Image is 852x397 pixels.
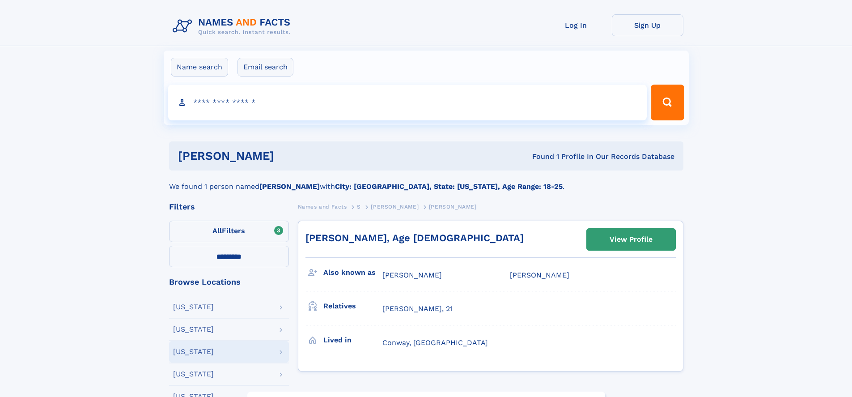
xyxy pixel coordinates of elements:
img: Logo Names and Facts [169,14,298,38]
a: S [357,201,361,212]
b: City: [GEOGRAPHIC_DATA], State: [US_STATE], Age Range: 18-25 [335,182,563,191]
button: Search Button [651,85,684,120]
span: [PERSON_NAME] [382,271,442,279]
a: [PERSON_NAME] [371,201,419,212]
h1: [PERSON_NAME] [178,150,403,162]
label: Email search [237,58,293,77]
a: View Profile [587,229,675,250]
div: We found 1 person named with . [169,171,683,192]
span: S [357,204,361,210]
h3: Also known as [323,265,382,280]
span: Conway, [GEOGRAPHIC_DATA] [382,338,488,347]
b: [PERSON_NAME] [259,182,320,191]
a: Log In [540,14,612,36]
h3: Relatives [323,299,382,314]
div: [US_STATE] [173,348,214,355]
div: [US_STATE] [173,303,214,311]
div: View Profile [610,229,653,250]
div: Browse Locations [169,278,289,286]
div: [US_STATE] [173,326,214,333]
span: [PERSON_NAME] [510,271,569,279]
span: [PERSON_NAME] [429,204,477,210]
span: All [212,226,222,235]
div: [US_STATE] [173,371,214,378]
input: search input [168,85,647,120]
a: Names and Facts [298,201,347,212]
label: Filters [169,221,289,242]
div: Filters [169,203,289,211]
a: [PERSON_NAME], Age [DEMOGRAPHIC_DATA] [305,232,524,243]
a: Sign Up [612,14,683,36]
h3: Lived in [323,333,382,348]
div: Found 1 Profile In Our Records Database [403,152,674,162]
label: Name search [171,58,228,77]
span: [PERSON_NAME] [371,204,419,210]
a: [PERSON_NAME], 21 [382,304,453,314]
